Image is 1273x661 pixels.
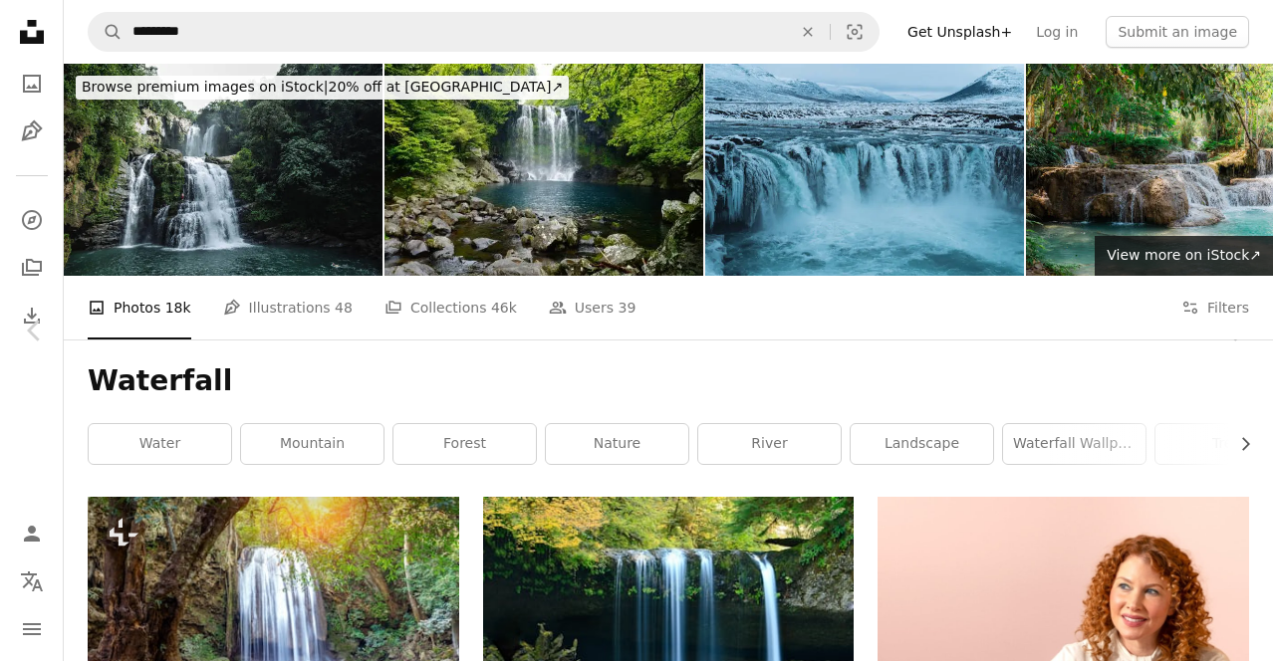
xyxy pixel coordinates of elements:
a: Illustrations [12,111,52,151]
button: Filters [1181,276,1249,339]
a: Browse premium images on iStock|20% off at [GEOGRAPHIC_DATA]↗ [64,64,581,111]
img: Beautiful waterfall landscapes in Iceland during winter [705,64,1024,276]
a: water [89,424,231,464]
form: Find visuals sitewide [88,12,880,52]
a: Get Unsplash+ [895,16,1024,48]
span: View more on iStock ↗ [1107,247,1261,263]
button: Language [12,561,52,601]
a: Log in [1024,16,1090,48]
button: Clear [786,13,830,51]
span: 46k [491,297,517,319]
span: 39 [619,297,636,319]
img: Cheonjiyeon waterfall in the Jeju island, Korea [384,64,703,276]
a: Illustrations 48 [223,276,353,339]
button: Menu [12,609,52,649]
a: Collections 46k [384,276,517,339]
button: scroll list to the right [1227,424,1249,464]
button: Visual search [831,13,879,51]
a: nature [546,424,688,464]
a: Log in / Sign up [12,514,52,553]
a: Photos [12,64,52,104]
button: Submit an image [1106,16,1249,48]
h1: Waterfall [88,363,1249,399]
a: mountain [241,424,383,464]
a: Next [1203,235,1273,426]
a: Explore [12,200,52,240]
a: Users 39 [549,276,636,339]
a: forest [393,424,536,464]
a: Erawan waterfall in Thailand. Beautiful waterfall with emerald pool in nature. [88,611,459,629]
a: landscape [851,424,993,464]
button: Search Unsplash [89,13,123,51]
a: long-exposure photo of lake with waterfall at daytime [483,611,855,629]
span: 48 [335,297,353,319]
a: View more on iStock↗ [1095,236,1273,276]
a: waterfall wallpaper [1003,424,1146,464]
img: Nauyuca Waterfall in Costa Rica [64,64,382,276]
span: Browse premium images on iStock | [82,79,328,95]
span: 20% off at [GEOGRAPHIC_DATA] ↗ [82,79,563,95]
a: river [698,424,841,464]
